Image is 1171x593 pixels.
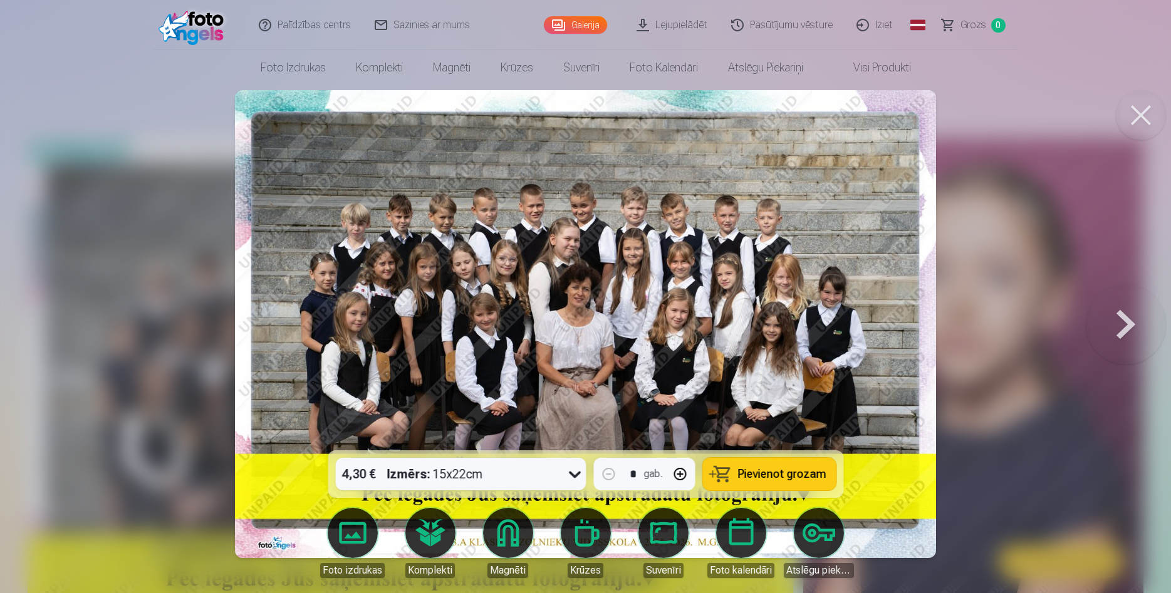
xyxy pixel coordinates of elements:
[486,50,548,85] a: Krūzes
[473,508,543,578] a: Magnēti
[548,50,615,85] a: Suvenīri
[960,18,986,33] span: Grozs
[784,563,854,578] div: Atslēgu piekariņi
[544,16,607,34] a: Galerija
[387,458,482,490] div: 15x22cm
[615,50,713,85] a: Foto kalendāri
[713,50,818,85] a: Atslēgu piekariņi
[643,467,662,482] div: gab.
[568,563,603,578] div: Krūzes
[395,508,466,578] a: Komplekti
[551,508,621,578] a: Krūzes
[818,50,926,85] a: Visi produkti
[784,508,854,578] a: Atslēgu piekariņi
[643,563,684,578] div: Suvenīri
[405,563,455,578] div: Komplekti
[706,508,776,578] a: Foto kalendāri
[320,563,385,578] div: Foto izdrukas
[418,50,486,85] a: Magnēti
[335,458,382,490] div: 4,30 €
[246,50,341,85] a: Foto izdrukas
[628,508,699,578] a: Suvenīri
[318,508,388,578] a: Foto izdrukas
[159,5,231,45] img: /fa1
[487,563,528,578] div: Magnēti
[387,465,430,483] strong: Izmērs :
[737,468,826,480] span: Pievienot grozam
[991,18,1006,33] span: 0
[707,563,774,578] div: Foto kalendāri
[341,50,418,85] a: Komplekti
[702,458,836,490] button: Pievienot grozam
